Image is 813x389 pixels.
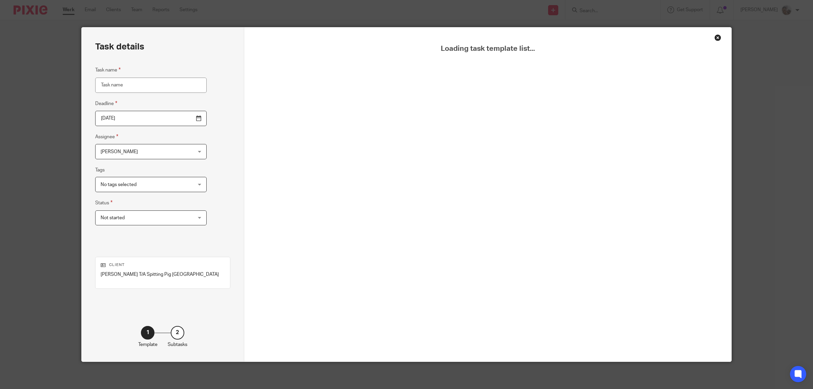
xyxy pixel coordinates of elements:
span: Not started [101,216,125,220]
label: Status [95,199,112,207]
div: 1 [141,326,154,340]
p: [PERSON_NAME] T/A Spitting Pig [GEOGRAPHIC_DATA] [101,271,225,278]
div: 2 [171,326,184,340]
span: No tags selected [101,182,137,187]
input: Task name [95,78,207,93]
label: Task name [95,66,121,74]
label: Deadline [95,100,117,107]
label: Tags [95,167,105,173]
span: [PERSON_NAME] [101,149,138,154]
p: Client [101,262,225,268]
span: Loading task template list... [261,44,715,53]
p: Template [138,341,158,348]
label: Assignee [95,133,118,141]
p: Subtasks [168,341,187,348]
input: Pick a date [95,111,207,126]
div: Close this dialog window [714,34,721,41]
h2: Task details [95,41,144,53]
